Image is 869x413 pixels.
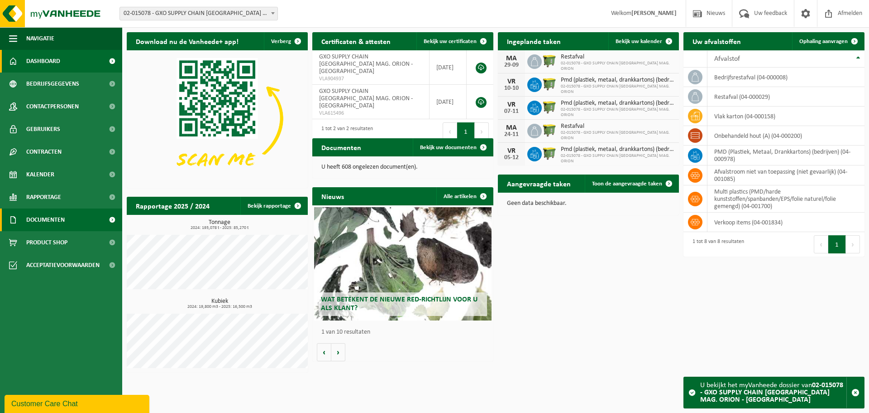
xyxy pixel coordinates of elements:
[707,107,864,126] td: vlak karton (04-000158)
[688,234,744,254] div: 1 tot 8 van 8 resultaten
[26,118,60,141] span: Gebruikers
[420,145,477,151] span: Bekijk uw documenten
[319,75,422,83] span: VLA904937
[436,187,492,205] a: Alle artikelen
[26,186,61,209] span: Rapportage
[319,110,422,117] span: VLA615496
[502,108,520,115] div: 07-11
[561,100,674,107] span: Pmd (plastiek, metaal, drankkartons) (bedrijven)
[707,87,864,107] td: restafval (04-000029)
[714,55,740,63] span: Afvalstof
[707,126,864,146] td: onbehandeld hout (A) (04-000200)
[26,209,65,231] span: Documenten
[502,147,520,155] div: VR
[424,39,477,44] span: Bekijk uw certificaten
[700,377,846,408] div: U bekijkt het myVanheede dossier van
[700,382,843,403] strong: 02-015078 - GXO SUPPLY CHAIN [GEOGRAPHIC_DATA] MAG. ORION - [GEOGRAPHIC_DATA]
[271,39,291,44] span: Verberg
[498,32,570,50] h2: Ingeplande taken
[561,84,674,95] span: 02-015078 - GXO SUPPLY CHAIN [GEOGRAPHIC_DATA] MAG. ORION
[475,122,489,141] button: Next
[631,10,677,17] strong: [PERSON_NAME]
[542,146,557,161] img: WB-1100-HPE-GN-51
[120,7,277,20] span: 02-015078 - GXO SUPPLY CHAIN ANTWERPEN MAG. ORION - ANTWERPEN
[542,99,557,115] img: WB-1100-HPE-GN-51
[542,53,557,68] img: WB-1100-HPE-GN-50
[799,39,848,44] span: Ophaling aanvragen
[585,175,678,193] a: Toon de aangevraagde taken
[264,32,307,50] button: Verberg
[321,164,484,170] p: U heeft 608 ongelezen document(en).
[321,296,477,312] span: Wat betekent de nieuwe RED-richtlijn voor u als klant?
[616,39,662,44] span: Bekijk uw kalender
[507,200,670,207] p: Geen data beschikbaar.
[828,235,846,253] button: 1
[561,146,674,153] span: Pmd (plastiek, metaal, drankkartons) (bedrijven)
[707,213,864,232] td: verkoop items (04-001834)
[707,146,864,165] td: PMD (Plastiek, Metaal, Drankkartons) (bedrijven) (04-000978)
[312,187,353,205] h2: Nieuws
[413,138,492,156] a: Bekijk uw documenten
[430,50,467,85] td: [DATE]
[683,32,750,50] h2: Uw afvalstoffen
[312,138,370,156] h2: Documenten
[707,165,864,185] td: afvalstroom niet van toepassing (niet gevaarlijk) (04-001085)
[127,50,308,186] img: Download de VHEPlus App
[5,393,151,413] iframe: chat widget
[319,88,413,109] span: GXO SUPPLY CHAIN [GEOGRAPHIC_DATA] MAG. ORION - [GEOGRAPHIC_DATA]
[319,53,413,75] span: GXO SUPPLY CHAIN [GEOGRAPHIC_DATA] MAG. ORION - [GEOGRAPHIC_DATA]
[561,153,674,164] span: 02-015078 - GXO SUPPLY CHAIN [GEOGRAPHIC_DATA] MAG. ORION
[317,121,373,141] div: 1 tot 2 van 2 resultaten
[26,163,54,186] span: Kalender
[443,122,457,141] button: Previous
[561,77,674,84] span: Pmd (plastiek, metaal, drankkartons) (bedrijven)
[127,197,219,214] h2: Rapportage 2025 / 2024
[542,76,557,92] img: WB-1100-HPE-GN-51
[457,122,475,141] button: 1
[498,175,580,192] h2: Aangevraagde taken
[312,32,400,50] h2: Certificaten & attesten
[26,95,79,118] span: Contactpersonen
[26,73,79,95] span: Bedrijfsgegevens
[561,61,674,72] span: 02-015078 - GXO SUPPLY CHAIN [GEOGRAPHIC_DATA] MAG. ORION
[502,78,520,85] div: VR
[542,122,557,138] img: WB-1100-HPE-GN-50
[792,32,864,50] a: Ophaling aanvragen
[131,226,308,230] span: 2024: 193,078 t - 2025: 85,270 t
[317,343,331,361] button: Vorige
[707,68,864,87] td: bedrijfsrestafval (04-000008)
[502,155,520,161] div: 05-12
[561,123,674,130] span: Restafval
[314,207,492,321] a: Wat betekent de nieuwe RED-richtlijn voor u als klant?
[131,219,308,230] h3: Tonnage
[430,85,467,119] td: [DATE]
[502,124,520,131] div: MA
[26,254,100,277] span: Acceptatievoorwaarden
[707,185,864,213] td: multi plastics (PMD/harde kunststoffen/spanbanden/EPS/folie naturel/folie gemengd) (04-001700)
[561,107,674,118] span: 02-015078 - GXO SUPPLY CHAIN [GEOGRAPHIC_DATA] MAG. ORION
[131,298,308,309] h3: Kubiek
[561,130,674,141] span: 02-015078 - GXO SUPPLY CHAIN [GEOGRAPHIC_DATA] MAG. ORION
[127,32,248,50] h2: Download nu de Vanheede+ app!
[26,141,62,163] span: Contracten
[502,131,520,138] div: 24-11
[608,32,678,50] a: Bekijk uw kalender
[331,343,345,361] button: Volgende
[814,235,828,253] button: Previous
[592,181,662,187] span: Toon de aangevraagde taken
[846,235,860,253] button: Next
[502,55,520,62] div: MA
[26,231,67,254] span: Product Shop
[26,50,60,73] span: Dashboard
[561,53,674,61] span: Restafval
[131,305,308,309] span: 2024: 19,800 m3 - 2025: 16,500 m3
[240,197,307,215] a: Bekijk rapportage
[26,27,54,50] span: Navigatie
[502,85,520,92] div: 10-10
[416,32,492,50] a: Bekijk uw certificaten
[502,62,520,68] div: 29-09
[321,329,489,335] p: 1 van 10 resultaten
[502,101,520,108] div: VR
